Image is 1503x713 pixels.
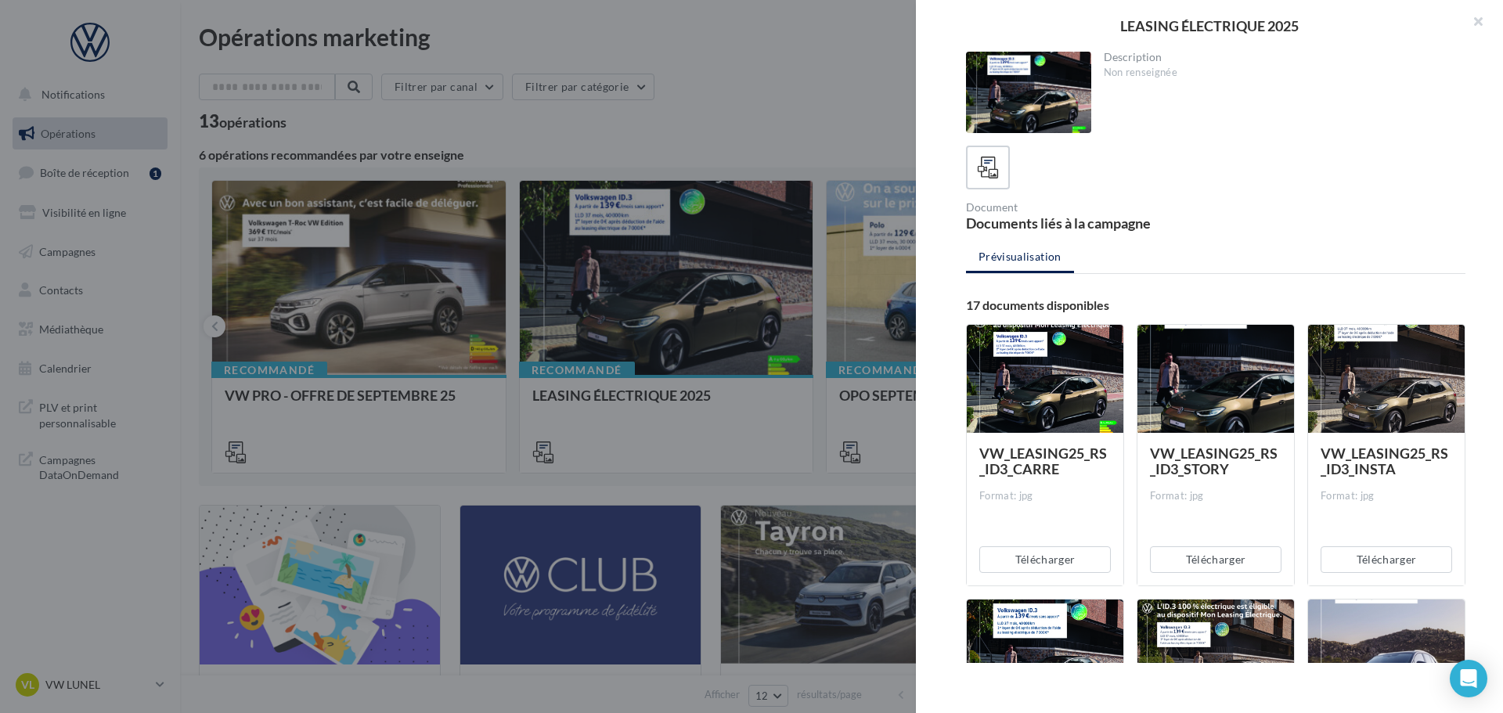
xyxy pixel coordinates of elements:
div: Document [966,202,1209,213]
div: Non renseignée [1104,66,1454,80]
div: Description [1104,52,1454,63]
div: LEASING ÉLECTRIQUE 2025 [941,19,1478,33]
button: Télécharger [1321,546,1452,573]
div: Format: jpg [1321,489,1452,503]
span: VW_LEASING25_RS_ID3_INSTA [1321,445,1448,477]
button: Télécharger [1150,546,1281,573]
div: Format: jpg [1150,489,1281,503]
span: VW_LEASING25_RS_ID3_STORY [1150,445,1278,477]
span: VW_LEASING25_RS_ID3_CARRE [979,445,1107,477]
div: Format: jpg [979,489,1111,503]
div: Documents liés à la campagne [966,216,1209,230]
div: Open Intercom Messenger [1450,660,1487,697]
button: Télécharger [979,546,1111,573]
div: 17 documents disponibles [966,299,1465,311]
